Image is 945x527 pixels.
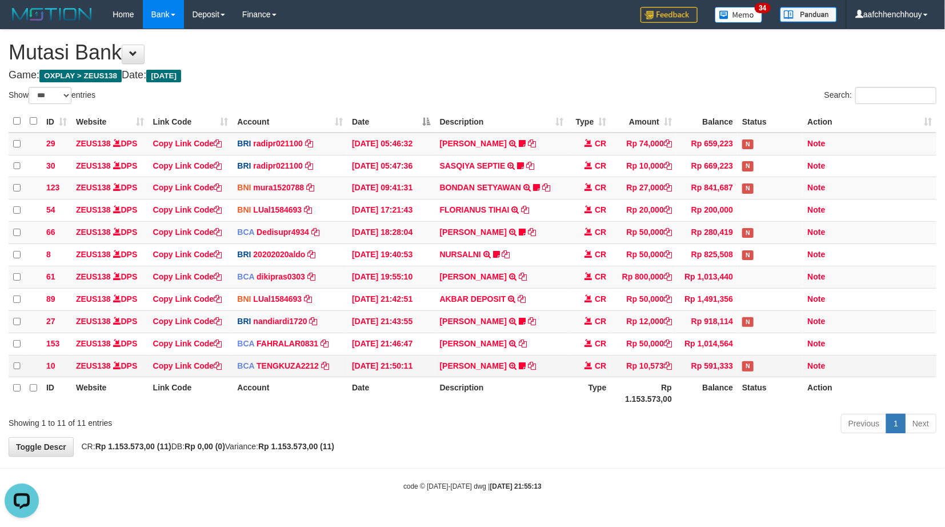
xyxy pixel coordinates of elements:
[611,133,676,155] td: Rp 74,000
[46,317,55,326] span: 27
[76,183,111,192] a: ZEUS138
[664,317,672,326] a: Copy Rp 12,000 to clipboard
[253,205,302,214] a: LUal1584693
[676,377,738,410] th: Balance
[310,317,318,326] a: Copy nandiardi1720 to clipboard
[347,177,435,199] td: [DATE] 09:41:31
[611,266,676,288] td: Rp 800,000
[237,250,251,259] span: BRI
[95,442,171,451] strong: Rp 1.153.573,00 (11)
[237,227,254,237] span: BCA
[237,161,251,170] span: BRI
[46,361,55,370] span: 10
[595,250,606,259] span: CR
[676,110,738,133] th: Balance
[46,339,59,348] span: 153
[76,361,111,370] a: ZEUS138
[664,361,672,370] a: Copy Rp 10,573 to clipboard
[237,361,254,370] span: BCA
[237,294,251,304] span: BNI
[595,361,606,370] span: CR
[76,294,111,304] a: ZEUS138
[440,139,507,148] a: [PERSON_NAME]
[676,155,738,177] td: Rp 669,223
[257,227,309,237] a: Dedisupr4934
[153,361,222,370] a: Copy Link Code
[153,339,222,348] a: Copy Link Code
[807,227,825,237] a: Note
[71,177,149,199] td: DPS
[305,139,313,148] a: Copy radipr021100 to clipboard
[9,6,95,23] img: MOTION_logo.png
[755,3,770,13] span: 34
[347,155,435,177] td: [DATE] 05:47:36
[153,272,222,281] a: Copy Link Code
[803,110,936,133] th: Action: activate to sort column ascending
[153,183,222,192] a: Copy Link Code
[676,244,738,266] td: Rp 825,508
[253,139,302,148] a: radipr021100
[742,361,754,371] span: Has Note
[76,161,111,170] a: ZEUS138
[307,272,315,281] a: Copy dikipras0303 to clipboard
[611,177,676,199] td: Rp 27,000
[841,414,887,433] a: Previous
[9,70,936,81] h4: Game: Date:
[257,339,318,348] a: FAHRALAR0831
[611,244,676,266] td: Rp 50,000
[440,294,506,304] a: AKBAR DEPOSIT
[71,110,149,133] th: Website: activate to sort column ascending
[528,361,536,370] a: Copy AMANDA ANGGI to clipboard
[257,272,305,281] a: dikipras0303
[664,339,672,348] a: Copy Rp 50,000 to clipboard
[528,227,536,237] a: Copy CHINTIYA SELLY YUL to clipboard
[42,110,71,133] th: ID: activate to sort column ascending
[807,250,825,259] a: Note
[440,227,507,237] a: [PERSON_NAME]
[347,199,435,222] td: [DATE] 17:21:43
[440,317,507,326] a: [PERSON_NAME]
[595,317,606,326] span: CR
[9,437,74,457] a: Toggle Descr
[71,133,149,155] td: DPS
[664,139,672,148] a: Copy Rp 74,000 to clipboard
[502,250,510,259] a: Copy NURSALNI to clipboard
[253,250,305,259] a: 20202020aldo
[595,139,606,148] span: CR
[676,199,738,222] td: Rp 200,000
[347,310,435,333] td: [DATE] 21:43:55
[807,183,825,192] a: Note
[76,339,111,348] a: ZEUS138
[42,377,71,410] th: ID
[435,110,568,133] th: Description: activate to sort column ascending
[76,227,111,237] a: ZEUS138
[676,266,738,288] td: Rp 1,013,440
[39,70,122,82] span: OXPLAY > ZEUS138
[664,227,672,237] a: Copy Rp 50,000 to clipboard
[676,310,738,333] td: Rp 918,114
[855,87,936,104] input: Search:
[522,205,530,214] a: Copy FLORIANUS TIHAI to clipboard
[149,377,233,410] th: Link Code
[807,361,825,370] a: Note
[253,161,302,170] a: radipr021100
[676,333,738,355] td: Rp 1,014,564
[595,183,606,192] span: CR
[664,161,672,170] a: Copy Rp 10,000 to clipboard
[71,310,149,333] td: DPS
[71,155,149,177] td: DPS
[611,199,676,222] td: Rp 20,000
[321,361,329,370] a: Copy TENGKUZA2212 to clipboard
[676,355,738,377] td: Rp 591,333
[742,317,754,327] span: Has Note
[738,377,803,410] th: Status
[519,272,527,281] a: Copy ARIS SETIAWAN to clipboard
[149,110,233,133] th: Link Code: activate to sort column ascending
[403,482,542,490] small: code © [DATE]-[DATE] dwg |
[233,110,347,133] th: Account: activate to sort column ascending
[611,377,676,410] th: Rp 1.153.573,00
[664,272,672,281] a: Copy Rp 800,000 to clipboard
[71,199,149,222] td: DPS
[664,183,672,192] a: Copy Rp 27,000 to clipboard
[803,377,936,410] th: Action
